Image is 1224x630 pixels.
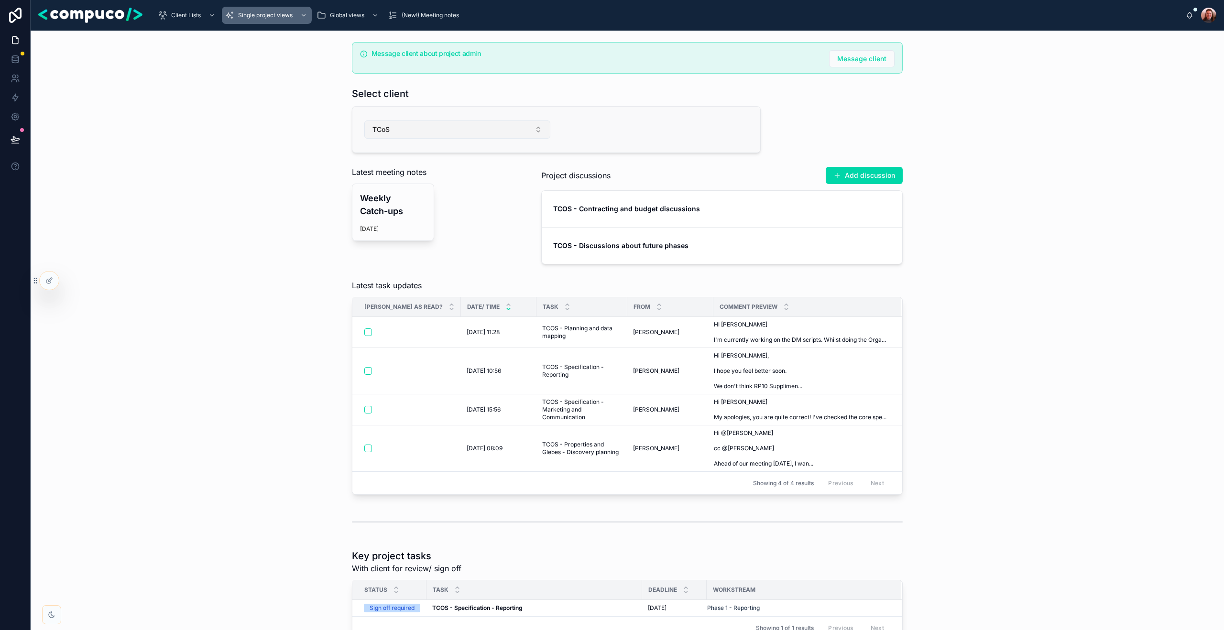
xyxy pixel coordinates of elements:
span: [PERSON_NAME] as read? [364,303,443,311]
a: HI [PERSON_NAME] I'm currently working on the DM scripts. Whilst doing the Orga... [714,321,890,344]
strong: TCOS - Specification - Reporting [432,604,523,611]
span: [PERSON_NAME] [633,445,679,452]
a: Phase 1 - Reporting [707,604,760,612]
span: [DATE] 08:09 [467,445,503,452]
span: [PERSON_NAME] [633,367,679,375]
a: [PERSON_NAME] [633,367,708,375]
a: [DATE] 08:09 [467,445,531,452]
h1: Key project tasks [352,549,461,563]
span: Comment preview [720,303,777,311]
a: Hi @[PERSON_NAME] cc @[PERSON_NAME] Ahead of our meeting [DATE], I wan... [714,429,890,467]
a: Hi [PERSON_NAME], I hope you feel better soon. We don't think RP10 Supplimen... [714,352,890,390]
h5: Message client about project admin [372,50,821,57]
span: Latest task updates [352,280,422,291]
strong: TCOS - Discussions about future phases [553,241,688,250]
a: Single project views [222,7,312,24]
span: Message client [837,54,886,64]
a: (New!) Meeting notes [385,7,466,24]
a: TCOS - Properties and Glebes - Discovery planning [542,441,622,456]
a: TCOS - Contracting and budget discussions [542,191,902,227]
a: TCOS - Discussions about future phases [542,227,902,264]
div: Sign off required [370,604,415,612]
a: [PERSON_NAME] [633,406,708,413]
span: [PERSON_NAME] [633,328,679,336]
p: [DATE] [360,225,379,233]
span: Single project views [238,11,293,19]
span: Global views [330,11,364,19]
a: [DATE] 10:56 [467,367,531,375]
span: (New!) Meeting notes [402,11,459,19]
span: [DATE] 15:56 [467,406,501,413]
img: App logo [38,8,142,23]
a: [PERSON_NAME] [633,445,708,452]
a: Phase 1 - Reporting [707,604,890,612]
a: TCOS - Specification - Marketing and Communication [542,398,622,421]
strong: TCOS - Contracting and budget discussions [553,205,700,213]
a: [DATE] 11:28 [467,328,531,336]
span: Client Lists [171,11,201,19]
a: Sign off required [364,604,421,612]
h4: Weekly Catch-ups [360,192,426,217]
span: [PERSON_NAME] [633,406,679,413]
span: Project discussions [541,170,611,181]
span: Task [543,303,558,311]
a: [DATE] [648,604,701,612]
a: TCOS - Specification - Reporting [432,604,636,612]
div: scrollable content [150,5,1186,26]
a: [DATE] 15:56 [467,406,531,413]
span: [DATE] [648,604,667,612]
a: Hi [PERSON_NAME] My apologies, you are quite correct! I've checked the core spe... [714,398,890,421]
span: Latest meeting notes [352,166,426,178]
button: Add discussion [826,167,903,184]
a: Weekly Catch-ups[DATE] [352,184,434,241]
span: [DATE] 10:56 [467,367,501,375]
a: TCOS - Specification - Reporting [542,363,622,379]
span: Date/ time [467,303,500,311]
span: Task [433,586,448,594]
a: Global views [314,7,383,24]
span: [DATE] 11:28 [467,328,500,336]
a: [PERSON_NAME] [633,328,708,336]
a: TCOS - Planning and data mapping [542,325,622,340]
span: Status [364,586,387,594]
span: With client for review/ sign off [352,563,461,574]
span: Workstream [713,586,755,594]
a: Client Lists [155,7,220,24]
h1: Select client [352,87,409,100]
span: TCoS [372,125,390,134]
span: From [634,303,650,311]
button: Message client [829,50,895,67]
span: Showing 4 of 4 results [753,479,814,487]
span: Deadline [648,586,677,594]
button: Select Button [364,120,550,139]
